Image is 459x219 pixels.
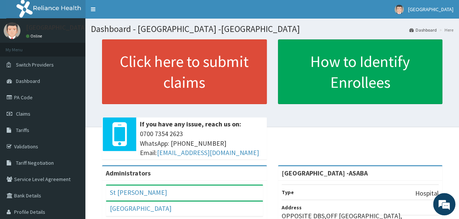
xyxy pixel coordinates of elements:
a: [GEOGRAPHIC_DATA] [110,204,171,213]
a: [EMAIL_ADDRESS][DOMAIN_NAME] [157,148,259,157]
span: Claims [16,110,30,117]
span: Dashboard [16,78,40,84]
div: Chat with us now [39,42,125,51]
b: Administrators [106,169,151,177]
a: Click here to submit claims [102,39,267,104]
span: 0700 7354 2623 WhatsApp: [PHONE_NUMBER] Email: [140,129,263,158]
span: We're online! [43,64,102,139]
div: Minimize live chat window [122,4,140,22]
img: User Image [4,22,20,39]
h1: Dashboard - [GEOGRAPHIC_DATA] -[GEOGRAPHIC_DATA] [91,24,453,34]
p: [GEOGRAPHIC_DATA] [26,24,87,31]
img: d_794563401_company_1708531726252_794563401 [14,37,30,56]
a: Online [26,33,44,39]
img: User Image [394,5,404,14]
span: Switch Providers [16,61,54,68]
li: Here [437,27,453,33]
p: Hospital [415,189,439,198]
a: St [PERSON_NAME] [110,188,167,197]
b: Address [282,204,302,211]
b: Type [282,189,294,196]
a: How to Identify Enrollees [278,39,443,104]
textarea: Type your message and hit 'Enter' [4,143,141,169]
span: Tariffs [16,127,29,133]
span: [GEOGRAPHIC_DATA] [408,6,453,13]
strong: [GEOGRAPHIC_DATA] -ASABA [282,169,368,177]
b: If you have any issue, reach us on: [140,120,241,128]
a: Dashboard [409,27,437,33]
span: Tariff Negotiation [16,160,54,166]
